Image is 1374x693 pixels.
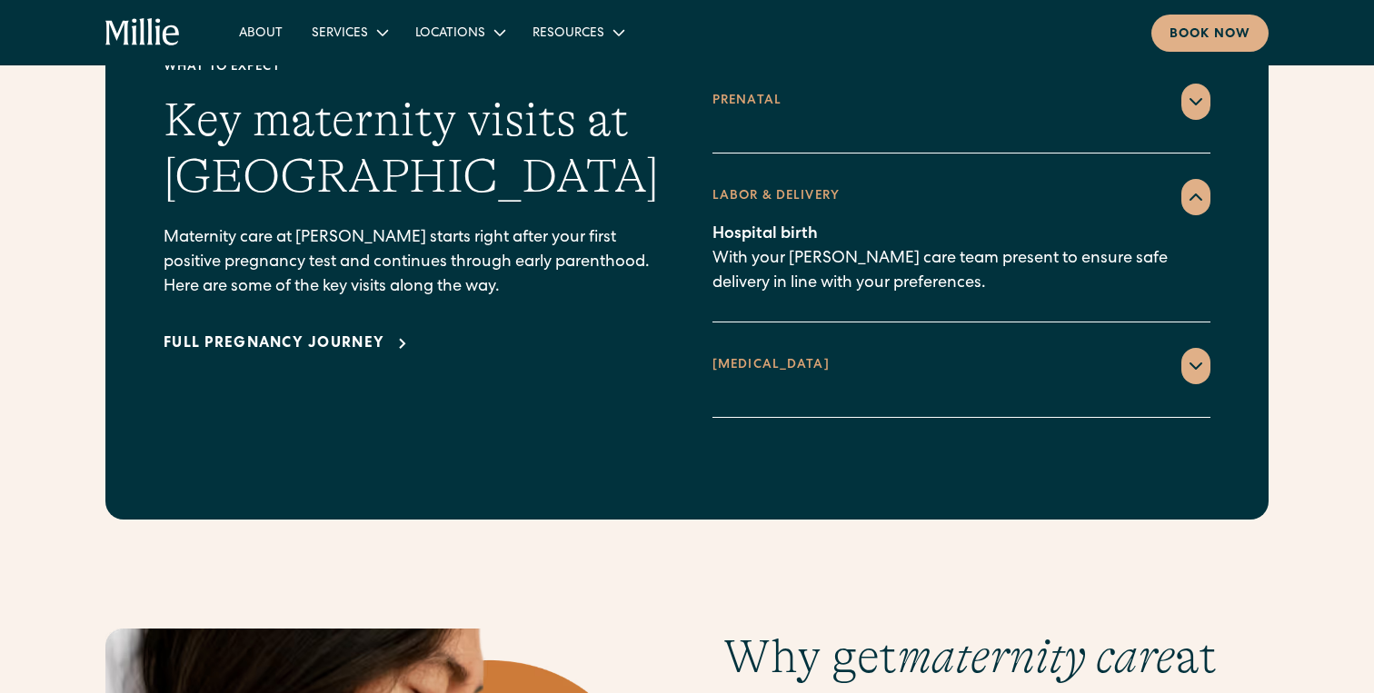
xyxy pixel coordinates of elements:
[297,17,401,47] div: Services
[712,92,782,111] div: Prenatal
[164,92,662,205] h2: Key maternity visits at [GEOGRAPHIC_DATA]
[712,187,840,206] div: LABOR & DELIVERY
[164,333,384,355] div: Full pregnancy journey
[712,223,1210,296] p: With your [PERSON_NAME] care team present to ensure safe delivery in line with your preferences.
[224,17,297,47] a: About
[164,58,662,77] div: What to expect
[1151,15,1269,52] a: Book now
[415,25,485,44] div: Locations
[533,25,604,44] div: Resources
[712,356,830,375] div: [MEDICAL_DATA]
[164,333,413,355] a: Full pregnancy journey
[312,25,368,44] div: Services
[164,226,662,300] p: Maternity care at [PERSON_NAME] starts right after your first positive pregnancy test and continu...
[518,17,637,47] div: Resources
[712,226,818,243] span: Hospital birth
[401,17,518,47] div: Locations
[1170,25,1250,45] div: Book now
[105,18,181,47] a: home
[897,629,1175,684] em: maternity care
